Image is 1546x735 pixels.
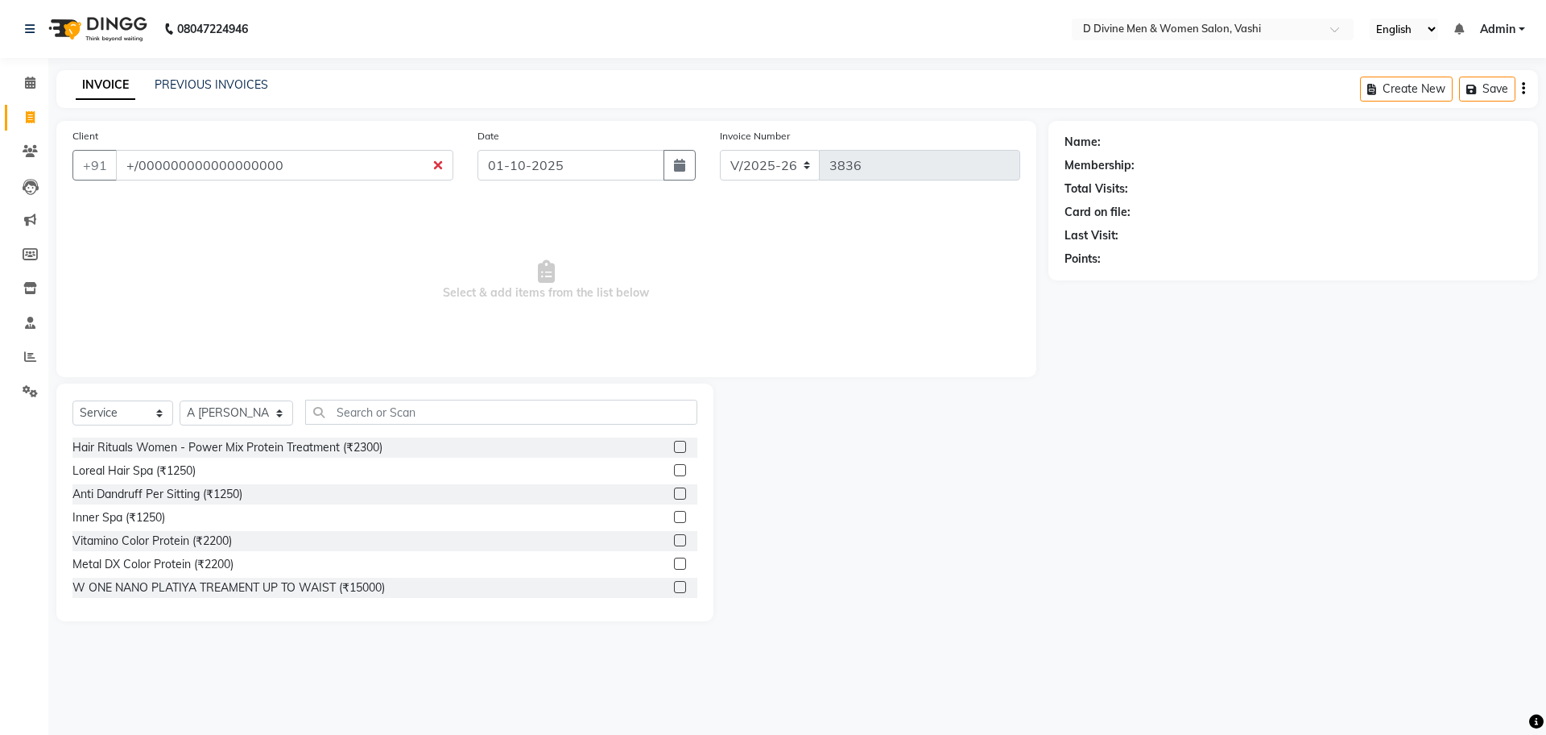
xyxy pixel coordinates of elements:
[155,77,268,92] a: PREVIOUS INVOICES
[720,129,790,143] label: Invoice Number
[305,400,697,425] input: Search or Scan
[72,486,242,503] div: Anti Dandruff Per Sitting (₹1250)
[1459,77,1515,102] button: Save
[72,200,1020,361] span: Select & add items from the list below
[477,129,499,143] label: Date
[41,6,151,52] img: logo
[72,579,385,596] div: W ONE NANO PLATIYA TREAMENT UP TO WAIST (₹15000)
[72,509,165,526] div: Inner Spa (₹1250)
[1064,134,1101,151] div: Name:
[1064,181,1128,197] div: Total Visits:
[116,150,453,181] input: Search by Name/Mobile/Email/Code
[1360,77,1453,102] button: Create New
[1064,204,1131,221] div: Card on file:
[72,463,196,480] div: Loreal Hair Spa (₹1250)
[72,129,98,143] label: Client
[177,6,248,52] b: 08047224946
[1064,227,1118,244] div: Last Visit:
[76,71,135,100] a: INVOICE
[72,150,118,181] button: +91
[1064,157,1135,174] div: Membership:
[72,439,382,456] div: Hair Rituals Women - Power Mix Protein Treatment (₹2300)
[72,556,234,573] div: Metal DX Color Protein (₹2200)
[72,533,232,550] div: Vitamino Color Protein (₹2200)
[1480,21,1515,38] span: Admin
[1064,251,1101,268] div: Points:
